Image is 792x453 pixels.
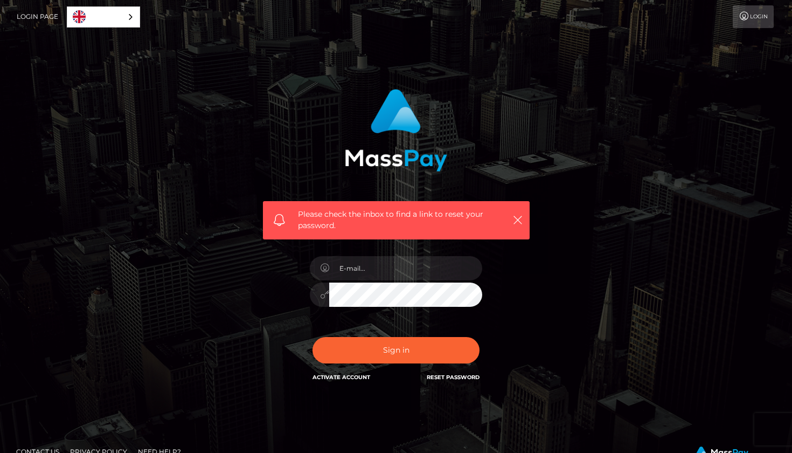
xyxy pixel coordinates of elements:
[345,89,447,171] img: MassPay Login
[733,5,774,28] a: Login
[67,6,140,28] div: Language
[17,5,58,28] a: Login Page
[67,7,140,27] a: English
[329,256,482,280] input: E-mail...
[298,209,495,231] span: Please check the inbox to find a link to reset your password.
[67,6,140,28] aside: Language selected: English
[427,374,480,381] a: Reset Password
[312,374,370,381] a: Activate Account
[312,337,480,363] button: Sign in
